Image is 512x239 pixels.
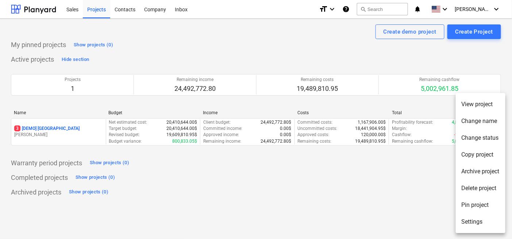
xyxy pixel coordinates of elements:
iframe: Chat Widget [476,204,512,239]
li: Change status [456,130,505,146]
li: Change name [456,113,505,130]
li: Pin project [456,197,505,213]
li: Settings [456,213,505,230]
li: View project [456,96,505,113]
li: Delete project [456,180,505,197]
li: Archive project [456,163,505,180]
li: Copy project [456,146,505,163]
